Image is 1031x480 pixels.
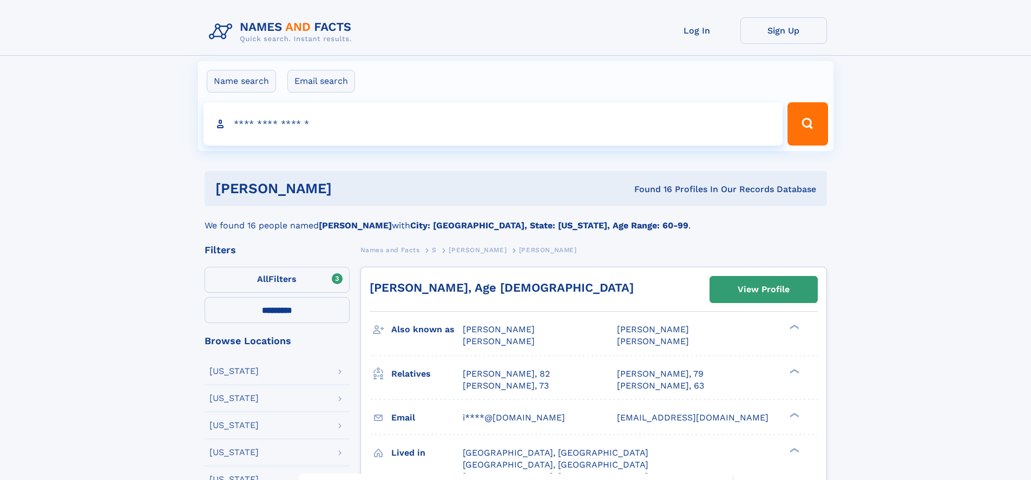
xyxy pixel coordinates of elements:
[209,394,259,403] div: [US_STATE]
[207,70,276,93] label: Name search
[432,246,437,254] span: S
[617,368,704,380] a: [PERSON_NAME], 79
[319,220,392,231] b: [PERSON_NAME]
[370,281,634,294] a: [PERSON_NAME], Age [DEMOGRAPHIC_DATA]
[787,324,800,331] div: ❯
[360,243,420,257] a: Names and Facts
[654,17,740,44] a: Log In
[209,421,259,430] div: [US_STATE]
[209,448,259,457] div: [US_STATE]
[787,367,800,374] div: ❯
[787,411,800,418] div: ❯
[463,336,535,346] span: [PERSON_NAME]
[205,17,360,47] img: Logo Names and Facts
[209,367,259,376] div: [US_STATE]
[483,183,816,195] div: Found 16 Profiles In Our Records Database
[710,277,817,303] a: View Profile
[257,274,268,284] span: All
[205,206,827,232] div: We found 16 people named with .
[391,444,463,462] h3: Lived in
[617,324,689,334] span: [PERSON_NAME]
[738,277,790,302] div: View Profile
[205,336,350,346] div: Browse Locations
[463,380,549,392] a: [PERSON_NAME], 73
[787,102,828,146] button: Search Button
[391,365,463,383] h3: Relatives
[391,409,463,427] h3: Email
[432,243,437,257] a: S
[617,380,704,392] a: [PERSON_NAME], 63
[449,246,507,254] span: [PERSON_NAME]
[787,446,800,453] div: ❯
[410,220,688,231] b: City: [GEOGRAPHIC_DATA], State: [US_STATE], Age Range: 60-99
[215,182,483,195] h1: [PERSON_NAME]
[740,17,827,44] a: Sign Up
[205,245,350,255] div: Filters
[463,324,535,334] span: [PERSON_NAME]
[205,267,350,293] label: Filters
[463,459,648,470] span: [GEOGRAPHIC_DATA], [GEOGRAPHIC_DATA]
[463,448,648,458] span: [GEOGRAPHIC_DATA], [GEOGRAPHIC_DATA]
[391,320,463,339] h3: Also known as
[287,70,355,93] label: Email search
[617,412,769,423] span: [EMAIL_ADDRESS][DOMAIN_NAME]
[449,243,507,257] a: [PERSON_NAME]
[463,368,550,380] a: [PERSON_NAME], 82
[519,246,577,254] span: [PERSON_NAME]
[203,102,783,146] input: search input
[617,336,689,346] span: [PERSON_NAME]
